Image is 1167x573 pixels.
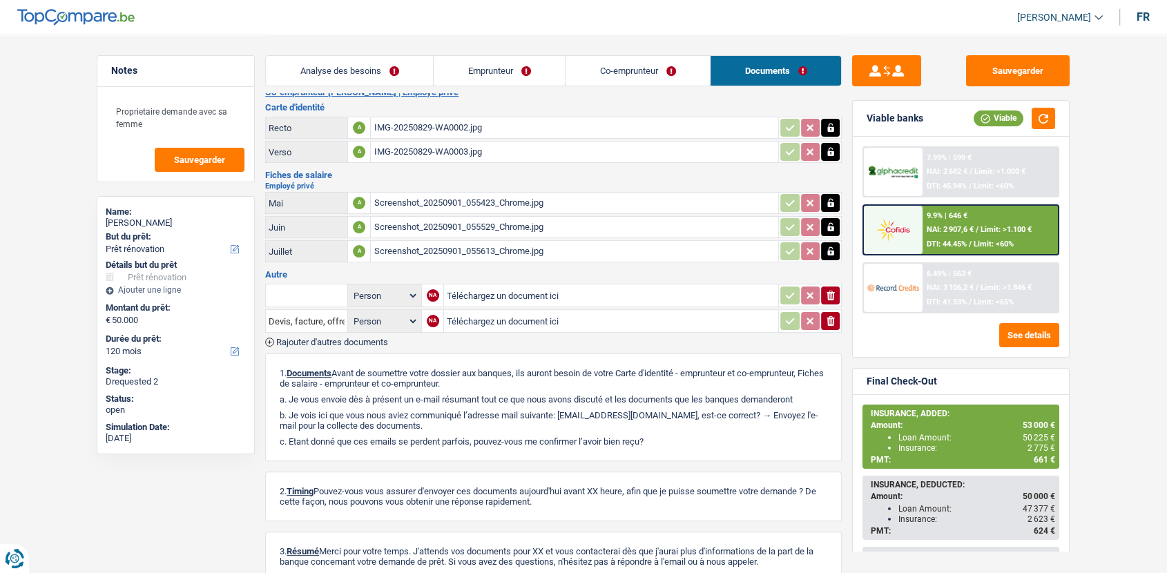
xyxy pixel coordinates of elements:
[106,422,246,433] div: Simulation Date:
[353,146,365,158] div: A
[17,9,135,26] img: TopCompare Logo
[981,283,1032,292] span: Limit: >1.846 €
[969,298,972,307] span: /
[898,443,1055,453] div: Insurance:
[287,486,314,496] span: Timing
[898,504,1055,514] div: Loan Amount:
[174,155,225,164] span: Sauvegarder
[106,365,246,376] div: Stage:
[374,193,775,213] div: Screenshot_20250901_055423_Chrome.jpg
[974,167,1025,176] span: Limit: >1.000 €
[106,376,246,387] div: Drequested 2
[106,302,243,313] label: Montant du prêt:
[927,283,974,292] span: NAI: 3 106,2 €
[1034,455,1055,465] span: 661 €
[280,546,827,567] p: 3. Merci pour votre temps. J'attends vos documents pour XX et vous contacterai dès que j'aurai p...
[265,171,842,179] h3: Fiches de salaire
[287,368,331,378] span: Documents
[974,182,1014,191] span: Limit: <60%
[711,56,841,86] a: Documents
[566,56,710,86] a: Co-emprunteur
[871,551,1055,561] div: NO INSURANCE:
[981,225,1032,234] span: Limit: >1.100 €
[976,225,978,234] span: /
[265,338,388,347] button: Rajouter d'autres documents
[898,514,1055,524] div: Insurance:
[353,221,365,233] div: A
[974,110,1023,126] div: Viable
[871,420,1055,430] div: Amount:
[1028,443,1055,453] span: 2 775 €
[353,245,365,258] div: A
[106,315,110,326] span: €
[280,368,827,389] p: 1. Avant de soumettre votre dossier aux banques, ils auront besoin de votre Carte d'identité - em...
[266,56,433,86] a: Analyse des besoins
[1023,420,1055,430] span: 53 000 €
[106,433,246,444] div: [DATE]
[106,285,246,295] div: Ajouter une ligne
[427,289,439,302] div: NA
[871,455,1055,465] div: PMT:
[927,240,967,249] span: DTI: 44.45%
[867,275,918,300] img: Record Credits
[374,142,775,162] div: IMG-20250829-WA0003.jpg
[269,222,345,233] div: Juin
[106,394,246,405] div: Status:
[265,270,842,279] h3: Autre
[974,298,1014,307] span: Limit: <65%
[269,246,345,257] div: Juillet
[106,405,246,416] div: open
[969,182,972,191] span: /
[1023,433,1055,443] span: 50 225 €
[927,153,972,162] div: 7.99% | 599 €
[867,376,937,387] div: Final Check-Out
[269,147,345,157] div: Verso
[867,113,923,124] div: Viable banks
[999,323,1059,347] button: See details
[1006,6,1103,29] a: [PERSON_NAME]
[927,298,967,307] span: DTI: 41.93%
[374,241,775,262] div: Screenshot_20250901_055613_Chrome.jpg
[280,436,827,447] p: c. Etant donné que ces emails se perdent parfois, pouvez-vous me confirmer l’avoir bien reçu?
[106,260,246,271] div: Détails but du prêt
[280,394,827,405] p: a. Je vous envoie dès à présent un e-mail résumant tout ce que nous avons discuté et les doc...
[927,211,967,220] div: 9.9% | 646 €
[1028,514,1055,524] span: 2 623 €
[1023,492,1055,501] span: 50 000 €
[434,56,565,86] a: Emprunteur
[276,338,388,347] span: Rajouter d'autres documents
[155,148,244,172] button: Sauvegarder
[867,164,918,180] img: AlphaCredit
[974,240,1014,249] span: Limit: <60%
[976,283,978,292] span: /
[927,225,974,234] span: NAI: 2 907,6 €
[106,333,243,344] label: Durée du prêt:
[374,217,775,237] div: Screenshot_20250901_055529_Chrome.jpg
[1023,504,1055,514] span: 47 377 €
[353,122,365,134] div: A
[871,492,1055,501] div: Amount:
[969,240,972,249] span: /
[871,526,1055,536] div: PMT:
[1137,10,1150,23] div: fr
[927,269,972,278] div: 6.49% | 563 €
[427,315,439,327] div: NA
[111,65,240,77] h5: Notes
[927,182,967,191] span: DTI: 45.94%
[106,206,246,217] div: Name:
[927,167,967,176] span: NAI: 2 682 €
[280,486,827,507] p: 2. Pouvez-vous vous assurer d'envoyer ces documents aujourd'hui avant XX heure, afin que je puiss...
[280,410,827,431] p: b. Je vois ici que vous nous aviez communiqué l’adresse mail suivante: [EMAIL_ADDRESS][DOMAIN_NA...
[1034,526,1055,536] span: 624 €
[269,198,345,208] div: Mai
[265,182,842,190] h2: Employé privé
[1017,12,1091,23] span: [PERSON_NAME]
[970,167,972,176] span: /
[867,217,918,242] img: Cofidis
[966,55,1070,86] button: Sauvegarder
[287,546,319,556] span: Résumé
[106,217,246,229] div: [PERSON_NAME]
[265,103,842,112] h3: Carte d'identité
[106,231,243,242] label: But du prêt:
[898,433,1055,443] div: Loan Amount:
